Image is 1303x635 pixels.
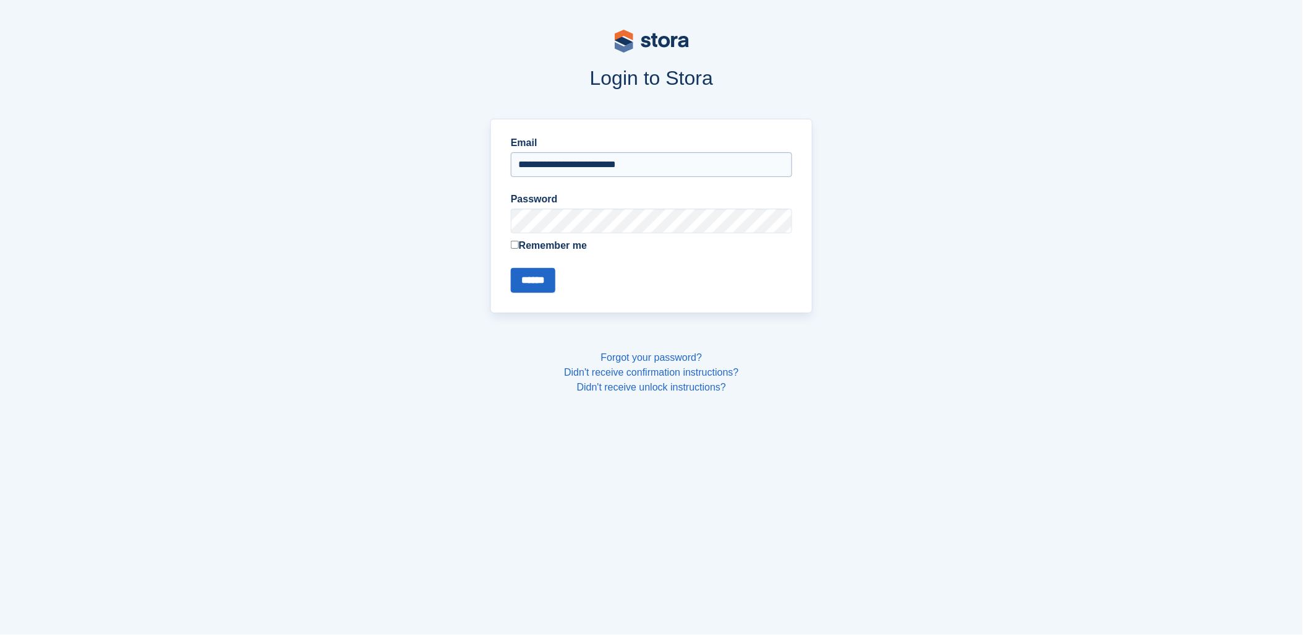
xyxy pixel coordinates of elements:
img: stora-logo-53a41332b3708ae10de48c4981b4e9114cc0af31d8433b30ea865607fb682f29.svg [615,30,689,53]
h1: Login to Stora [255,67,1049,89]
a: Didn't receive unlock instructions? [577,382,726,392]
label: Email [511,136,792,150]
a: Didn't receive confirmation instructions? [564,367,738,378]
a: Forgot your password? [601,352,703,363]
label: Password [511,192,792,207]
label: Remember me [511,238,792,253]
input: Remember me [511,241,519,249]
